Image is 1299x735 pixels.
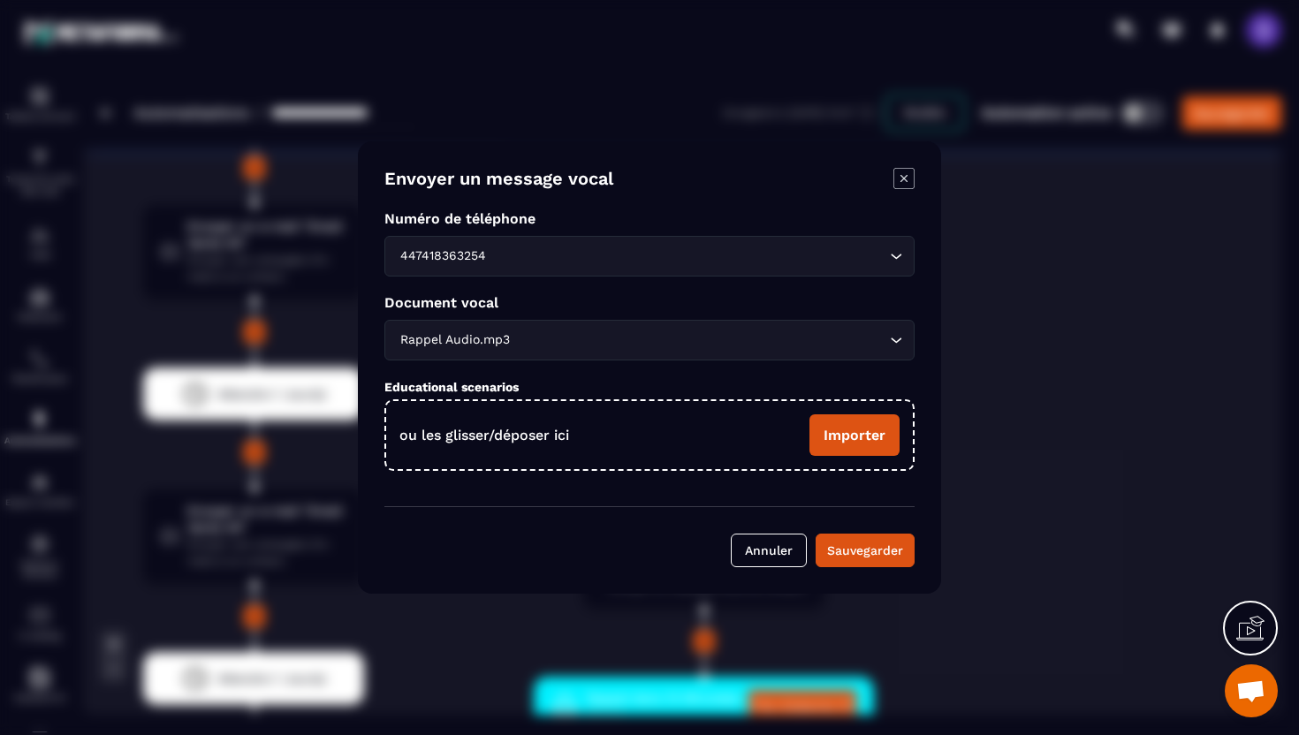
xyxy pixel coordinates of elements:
[731,534,807,567] button: Annuler
[490,246,885,266] input: Search for option
[513,330,885,350] input: Search for option
[384,168,613,193] h4: Envoyer un message vocal
[384,320,915,360] div: Search for option
[384,236,915,277] div: Search for option
[396,246,490,266] span: 447418363254
[809,414,900,456] label: Importer
[816,534,915,567] button: Sauvegarder
[384,294,915,311] p: Document vocal
[384,380,519,394] label: Educational scenarios
[399,427,569,443] p: ou les glisser/déposer ici
[384,210,915,227] p: Numéro de téléphone
[827,542,903,559] div: Sauvegarder
[396,330,513,350] span: Rappel Audio.mp3
[1225,664,1278,717] div: Ouvrir le chat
